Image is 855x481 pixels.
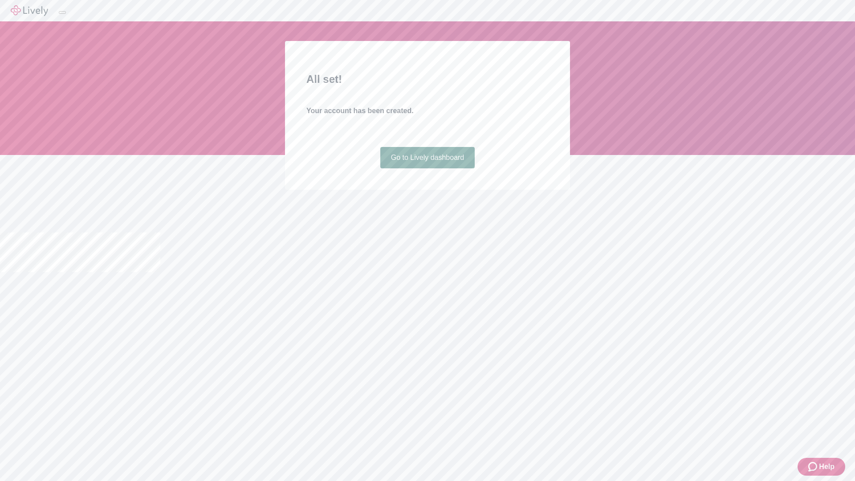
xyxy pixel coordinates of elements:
[808,461,819,472] svg: Zendesk support icon
[306,106,549,116] h4: Your account has been created.
[11,5,48,16] img: Lively
[59,11,66,14] button: Log out
[380,147,475,168] a: Go to Lively dashboard
[306,71,549,87] h2: All set!
[819,461,835,472] span: Help
[798,458,845,476] button: Zendesk support iconHelp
